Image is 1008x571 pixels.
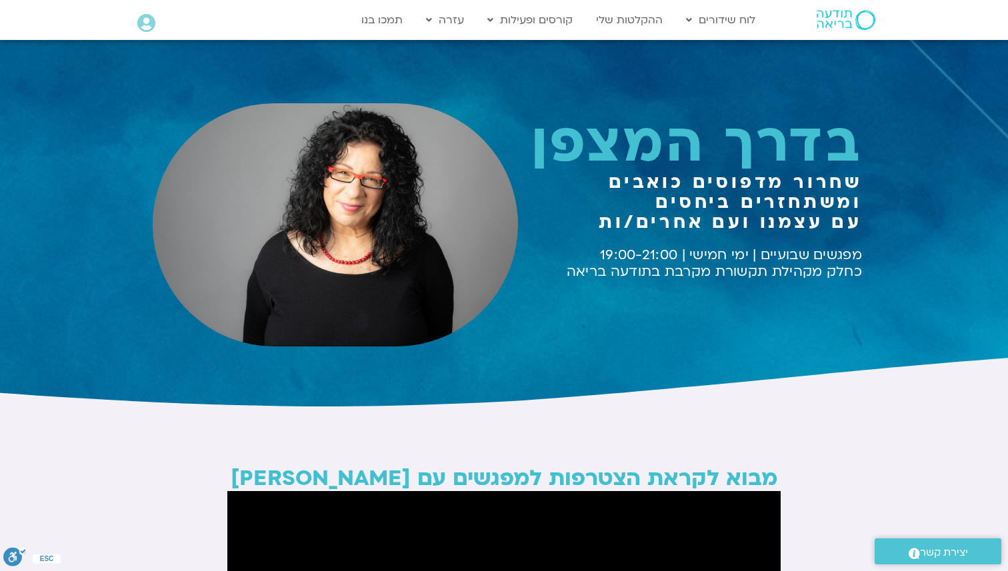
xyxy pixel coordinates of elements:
[679,7,762,33] a: לוח שידורים
[817,10,875,30] img: תודעה בריאה
[231,464,777,493] b: מבוא לקראת הצטרפות למפגשים עם [PERSON_NAME]
[599,171,862,235] b: שחרור מדפוסים כואבים ומשתחזרים ביחסים עם עצמנו ועם אחרים/ות
[481,7,579,33] a: קורסים ופעילות
[153,103,518,346] img: לָמה בכלל להקשיב וּלְמה? - ארנינה קשתן
[419,7,471,33] a: עזרה
[355,7,409,33] a: תמכו בנו
[920,544,968,562] span: יצירת קשר
[589,7,669,33] a: ההקלטות שלי
[525,119,862,169] h1: בדרך המצפן
[875,538,1001,564] a: יצירת קשר
[525,247,862,330] h1: מפגשים שבועיים | ימי חמישי | 19:00-21:00 כחלק מקהילת תקשורת מקרבת בתודעה בריאה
